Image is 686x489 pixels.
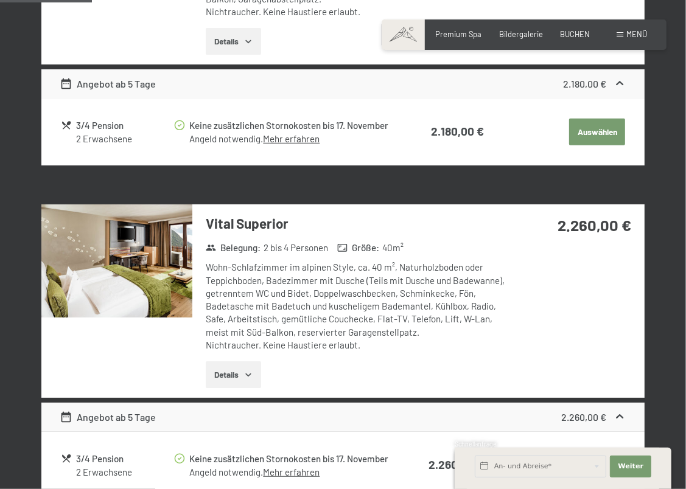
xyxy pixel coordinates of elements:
div: 3/4 Pension [76,452,173,466]
div: Angebot ab 5 Tage2.260,00 € [41,403,645,432]
a: BUCHEN [560,29,590,39]
span: Weiter [618,462,643,471]
strong: 2.260,00 € [558,215,631,234]
img: mss_renderimg.php [41,204,192,317]
a: Bildergalerie [499,29,543,39]
button: Auswählen [569,119,625,145]
span: 40 m² [382,241,404,254]
button: Weiter [610,456,651,477]
strong: 2.180,00 € [563,78,606,89]
a: Mehr erfahren [263,466,320,477]
div: 2 Erwachsene [76,133,173,145]
div: Keine zusätzlichen Stornokosten bis 17. November [189,452,398,466]
div: 2 Erwachsene [76,466,173,479]
a: Mehr erfahren [263,133,320,144]
strong: 2.180,00 € [431,124,484,138]
strong: 2.260,00 € [561,411,606,423]
strong: 2.260,00 € [429,457,484,471]
div: Wohn-Schlafzimmer im alpinen Style, ca. 40 m², Naturholzboden oder Teppichboden, Badezimmer mit D... [206,261,509,352]
strong: Größe : [337,241,380,254]
div: Angebot ab 5 Tage [60,410,156,425]
div: Angebot ab 5 Tage [60,77,156,91]
a: Premium Spa [436,29,482,39]
strong: Belegung : [206,241,261,254]
div: Keine zusätzlichen Stornokosten bis 17. November [189,119,398,133]
div: Angebot ab 5 Tage2.180,00 € [41,69,645,99]
div: Angeld notwendig. [189,466,398,479]
button: Details [206,361,261,388]
span: Menü [626,29,647,39]
span: Schnellanfrage [455,440,497,448]
span: 2 bis 4 Personen [264,241,328,254]
div: 3/4 Pension [76,119,173,133]
button: Details [206,28,261,55]
h3: Vital Superior [206,214,509,233]
div: Angeld notwendig. [189,133,398,145]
